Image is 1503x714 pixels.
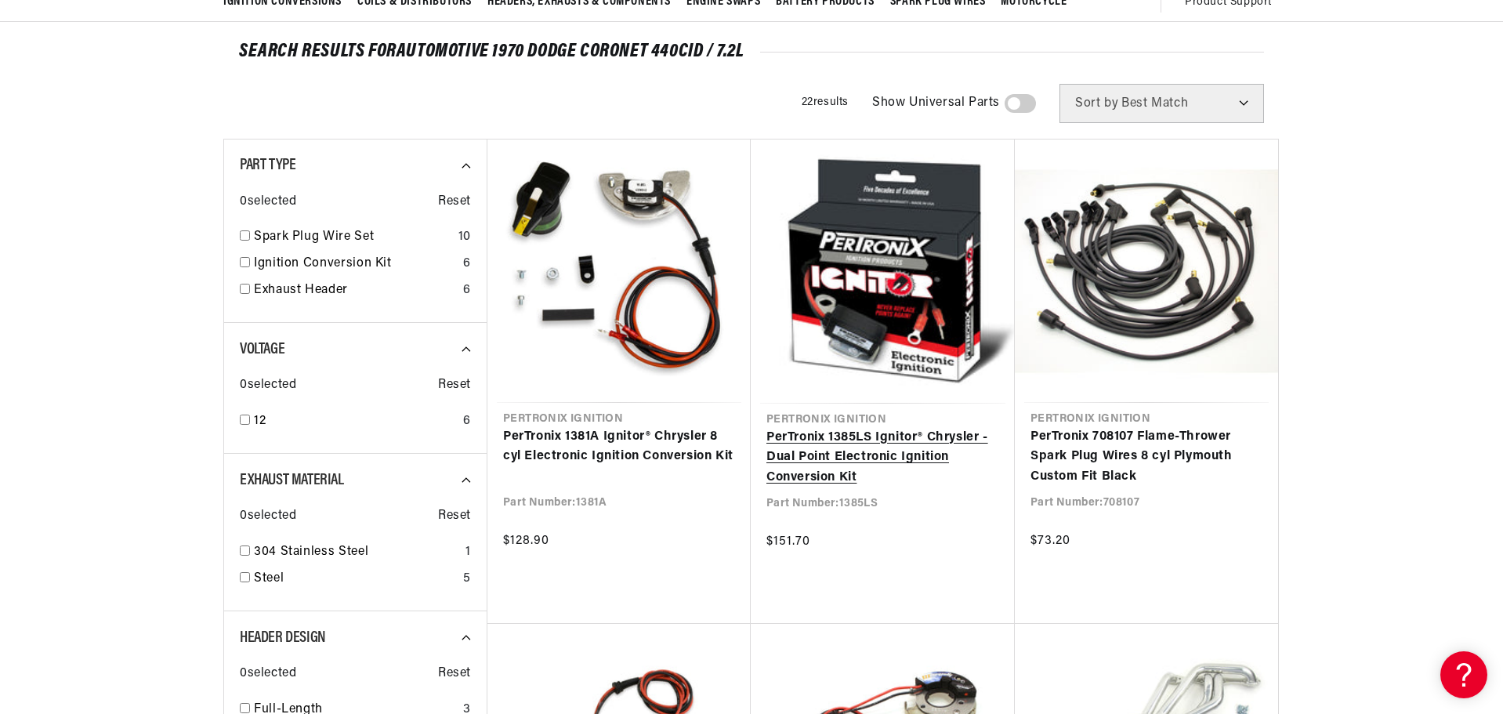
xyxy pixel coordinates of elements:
span: Exhaust Material [240,473,344,488]
span: Reset [438,506,471,527]
div: SEARCH RESULTS FOR Automotive 1970 Dodge Coronet 440cid / 7.2L [239,44,1264,60]
a: Spark Plug Wire Set [254,227,452,248]
div: 5 [463,569,471,589]
span: Reset [438,664,471,684]
span: 0 selected [240,375,296,396]
a: Ignition Conversion Kit [254,254,457,274]
span: 22 results [802,96,849,108]
span: Reset [438,375,471,396]
a: Exhaust Header [254,281,457,301]
span: Sort by [1075,97,1118,110]
span: 0 selected [240,664,296,684]
div: 6 [463,411,471,432]
a: Steel [254,569,457,589]
div: 6 [463,281,471,301]
span: 0 selected [240,192,296,212]
span: 0 selected [240,506,296,527]
a: PerTronix 708107 Flame-Thrower Spark Plug Wires 8 cyl Plymouth Custom Fit Black [1030,427,1262,487]
a: 304 Stainless Steel [254,542,459,563]
a: PerTronix 1381A Ignitor® Chrysler 8 cyl Electronic Ignition Conversion Kit [503,427,735,467]
span: Reset [438,192,471,212]
a: 12 [254,411,457,432]
div: 10 [458,227,471,248]
div: 1 [465,542,471,563]
span: Show Universal Parts [872,93,1000,114]
a: PerTronix 1385LS Ignitor® Chrysler - Dual Point Electronic Ignition Conversion Kit [766,428,999,488]
span: Part Type [240,158,295,173]
span: Voltage [240,342,284,357]
span: Header Design [240,630,326,646]
select: Sort by [1059,84,1264,123]
div: 6 [463,254,471,274]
